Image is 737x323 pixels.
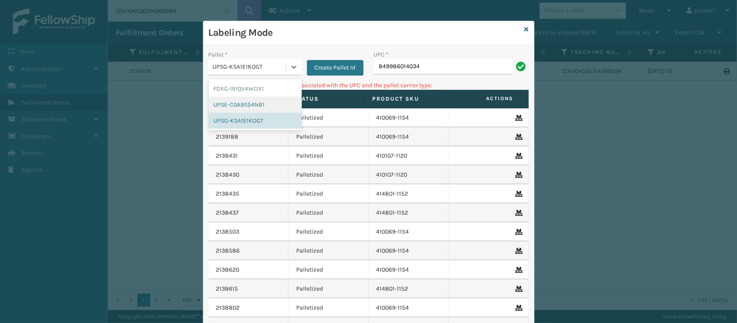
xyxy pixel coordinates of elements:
[374,50,389,59] label: UPC
[209,26,521,39] h3: Labeling Mode
[216,247,240,255] a: 2138586
[369,298,449,317] td: 410069-1154
[288,241,369,260] td: Palletized
[369,279,449,298] td: 414801-1152
[369,203,449,222] td: 414801-1152
[216,133,239,141] a: 2139188
[516,286,521,292] i: Remove From Pallet
[516,267,521,273] i: Remove From Pallet
[288,108,369,127] td: Palletized
[288,146,369,165] td: Palletized
[216,209,239,217] a: 2138437
[516,115,521,121] i: Remove From Pallet
[516,153,521,159] i: Remove From Pallet
[216,171,240,179] a: 2138430
[446,92,519,106] span: Actions
[288,222,369,241] td: Palletized
[516,305,521,311] i: Remove From Pallet
[216,285,238,293] a: 2138615
[369,108,449,127] td: 410069-1154
[216,190,240,198] a: 2138435
[288,260,369,279] td: Palletized
[516,172,521,178] i: Remove From Pallet
[288,184,369,203] td: Palletized
[209,113,302,129] div: UPSG-KSA1E1KOGT
[516,191,521,197] i: Remove From Pallet
[516,134,521,140] i: Remove From Pallet
[373,95,435,103] label: Product SKU
[209,81,529,90] p: Can't find any fulfillment orders associated with the UPC and the pallet carrier type.
[209,50,228,59] label: Pallet
[288,165,369,184] td: Palletized
[369,222,449,241] td: 410069-1154
[216,228,240,236] a: 2138503
[369,165,449,184] td: 410107-1120
[288,127,369,146] td: Palletized
[216,304,240,312] a: 2138802
[209,81,302,97] div: FDXG-I91QV4WOX1
[288,203,369,222] td: Palletized
[369,184,449,203] td: 414801-1152
[209,97,302,113] div: UPSE-C0A9S54NB1
[516,210,521,216] i: Remove From Pallet
[216,266,240,274] a: 2138620
[369,260,449,279] td: 410069-1154
[369,146,449,165] td: 410107-1120
[216,152,238,160] a: 2138431
[516,248,521,254] i: Remove From Pallet
[288,298,369,317] td: Palletized
[516,229,521,235] i: Remove From Pallet
[288,279,369,298] td: Palletized
[213,63,287,72] div: UPSG-KSA1E1KOGT
[369,241,449,260] td: 410069-1154
[307,60,364,76] button: Create Pallet Id
[369,127,449,146] td: 410069-1154
[294,95,357,103] label: Status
